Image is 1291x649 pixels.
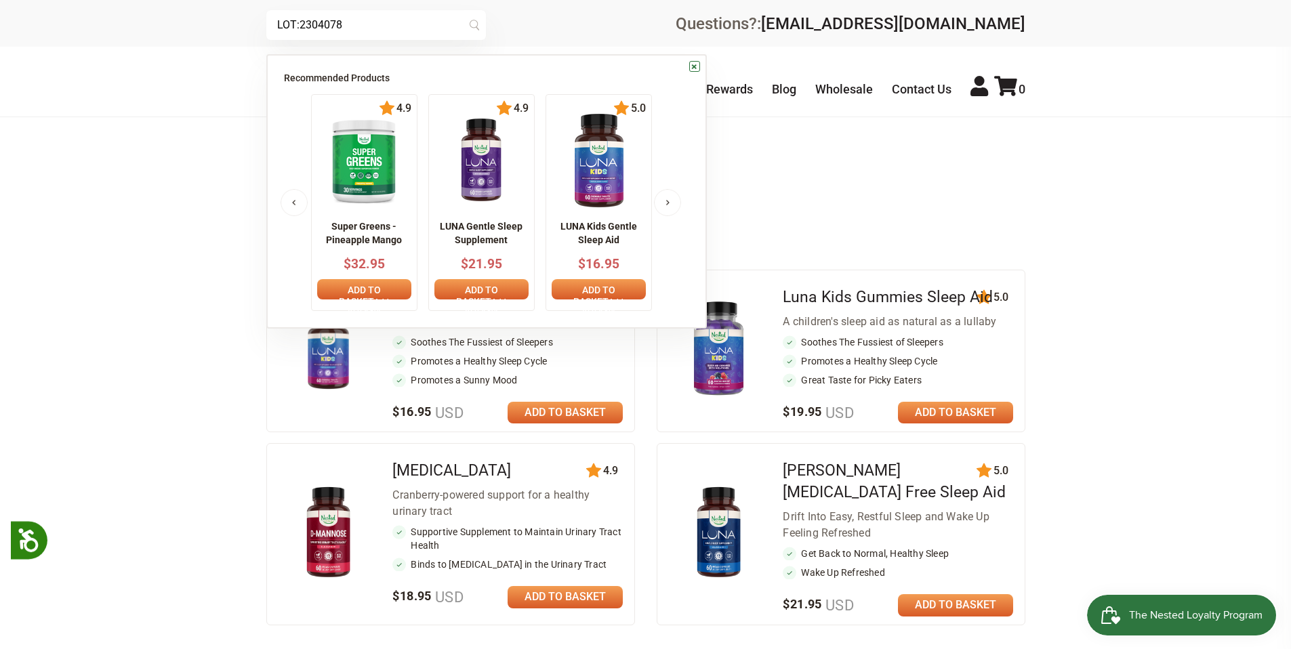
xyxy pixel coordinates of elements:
[289,481,368,585] img: D-Mannose
[496,100,512,117] img: star.svg
[783,314,1013,330] div: A children's sleep aid as natural as a lullaby
[1087,595,1277,635] iframe: Button to open loyalty program pop-up
[679,298,758,402] img: Luna Kids Gummies Sleep Aid
[392,525,623,552] li: Supportive Supplement to Maintain Urinary Tract Health
[630,102,646,114] span: 5.0
[783,597,854,611] span: $21.95
[512,102,529,114] span: 4.9
[822,597,854,614] span: USD
[783,461,1006,501] a: [PERSON_NAME] [MEDICAL_DATA] Free Sleep Aid
[822,404,854,421] span: USD
[445,113,518,208] img: NN_LUNA_US_60_front_1_x140.png
[552,279,646,299] a: Add to basket
[761,14,1025,33] a: [EMAIL_ADDRESS][DOMAIN_NAME]
[461,256,502,272] span: $21.95
[783,354,1013,368] li: Promotes a Healthy Sleep Cycle
[392,558,623,571] li: Binds to [MEDICAL_DATA] in the Urinary Tract
[664,82,753,96] a: Nested Rewards
[552,220,646,247] p: LUNA Kids Gentle Sleep Aid
[284,72,390,83] span: Recommended Products
[392,354,623,368] li: Promotes a Healthy Sleep Cycle
[434,279,529,299] a: Add to basket
[392,589,464,603] span: $18.95
[432,589,464,606] span: USD
[344,256,385,272] span: $32.95
[772,82,796,96] a: Blog
[379,100,395,117] img: star.svg
[783,547,1013,560] li: Get Back to Normal, Healthy Sleep
[783,288,993,306] a: Luna Kids Gummies Sleep Aid
[654,189,681,216] button: Next
[783,509,1013,541] div: Drift Into Easy, Restful Sleep and Wake Up Feeling Refreshed
[783,404,854,419] span: $19.95
[552,113,647,208] img: 1_edfe67ed-9f0f-4eb3-a1ff-0a9febdc2b11_x140.png
[1019,82,1025,96] span: 0
[392,461,511,480] a: [MEDICAL_DATA]
[392,404,464,419] span: $16.95
[392,487,623,520] div: Cranberry-powered support for a healthy urinary tract
[281,189,308,216] button: Previous
[395,102,411,114] span: 4.9
[578,256,619,272] span: $16.95
[783,335,1013,349] li: Soothes The Fussiest of Sleepers
[392,373,623,387] li: Promotes a Sunny Mood
[323,113,405,208] img: imgpsh_fullsize_anim_-_2025-02-26T222351.371_x140.png
[783,373,1013,387] li: Great Taste for Picky Eaters
[613,100,630,117] img: star.svg
[266,10,486,40] input: Try "Sleeping"
[432,404,464,421] span: USD
[434,220,529,247] p: LUNA Gentle Sleep Supplement
[679,481,758,585] img: LUNA Melatonin Free Sleep Aid
[815,82,873,96] a: Wholesale
[676,16,1025,32] div: Questions?:
[892,82,951,96] a: Contact Us
[689,61,700,72] a: ×
[317,220,411,247] p: Super Greens - Pineapple Mango
[317,279,411,299] a: Add to basket
[392,335,623,349] li: Soothes The Fussiest of Sleepers
[994,82,1025,96] a: 0
[783,566,1013,579] li: Wake Up Refreshed
[289,310,368,389] img: LUNA Kids Gentle Sleep Aid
